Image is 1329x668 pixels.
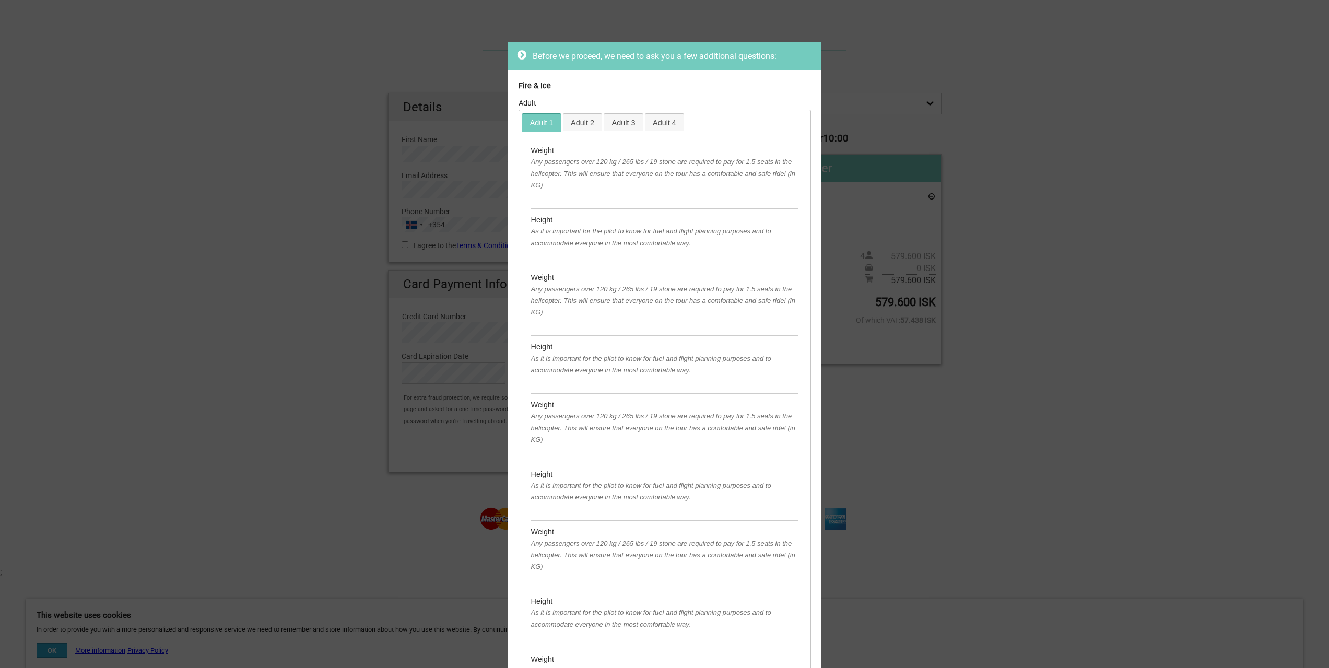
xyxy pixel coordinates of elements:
[645,114,684,131] a: Adult 4
[531,284,798,319] div: Any passengers over 120 kg / 265 lbs / 19 stone are required to pay for 1.5 seats in the helicopt...
[531,595,798,607] div: Height
[604,114,643,131] a: Adult 3
[531,653,798,665] div: Weight
[531,341,798,353] div: Height
[519,80,811,92] div: Fire & Ice
[531,214,798,226] div: Height
[519,98,811,109] div: Adult
[531,226,798,249] div: As it is important for the pilot to know for fuel and flight planning purposes and to accommodate...
[563,114,602,131] a: Adult 2
[531,156,798,191] div: Any passengers over 120 kg / 265 lbs / 19 stone are required to pay for 1.5 seats in the helicopt...
[531,526,798,537] div: Weight
[531,538,798,573] div: Any passengers over 120 kg / 265 lbs / 19 stone are required to pay for 1.5 seats in the helicopt...
[531,145,798,156] div: Weight
[522,114,561,131] a: Adult 1
[531,272,798,283] div: Weight
[531,399,798,411] div: Weight
[531,480,798,503] div: As it is important for the pilot to know for fuel and flight planning purposes and to accommodate...
[531,468,798,480] div: Height
[531,607,798,630] div: As it is important for the pilot to know for fuel and flight planning purposes and to accommodate...
[533,51,777,61] span: Before we proceed, we need to ask you a few additional questions:
[531,411,798,446] div: Any passengers over 120 kg / 265 lbs / 19 stone are required to pay for 1.5 seats in the helicopt...
[531,353,798,377] div: As it is important for the pilot to know for fuel and flight planning purposes and to accommodate...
